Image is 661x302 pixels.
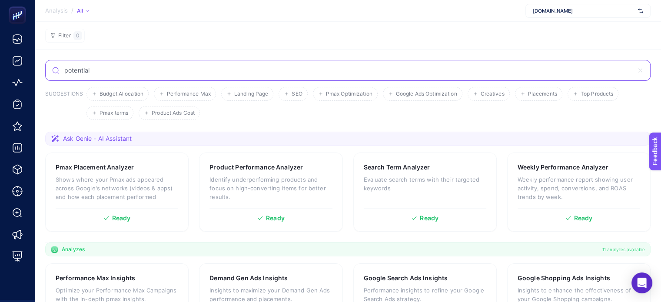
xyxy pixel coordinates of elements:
span: 0 [76,32,80,39]
h3: SUGGESTIONS [45,90,83,120]
div: All [77,7,89,14]
p: Evaluate search terms with their targeted keywords [364,175,486,192]
h3: Google Shopping Ads Insights [518,274,610,282]
input: Search [63,67,633,74]
p: Shows where your Pmax ads appeared across Google's networks (videos & apps) and how each placemen... [56,175,178,201]
h3: Weekly Performance Analyzer [518,163,608,172]
span: Budget Allocation [100,91,143,97]
a: Pmax Placement AnalyzerShows where your Pmax ads appeared across Google's networks (videos & apps... [45,153,189,232]
img: svg%3e [638,7,643,15]
span: Placements [528,91,557,97]
h3: Google Search Ads Insights [364,274,448,282]
span: Google Ads Optimization [396,91,457,97]
a: Product Performance AnalyzerIdentify underperforming products and focus on high-converting items ... [199,153,342,232]
span: Ready [266,215,285,221]
span: Landing Page [234,91,268,97]
span: Analyzes [62,246,85,253]
span: Pmax terms [100,110,128,116]
span: Ready [574,215,593,221]
h3: Demand Gen Ads Insights [209,274,288,282]
span: Feedback [5,3,33,10]
span: 11 analyzes available [602,246,645,253]
a: Weekly Performance AnalyzerWeekly performance report showing user activity, spend, conversions, a... [507,153,651,232]
span: Filter [58,33,71,39]
button: Filter0 [45,29,85,43]
a: Search Term AnalyzerEvaluate search terms with their targeted keywordsReady [353,153,497,232]
h3: Pmax Placement Analyzer [56,163,134,172]
span: Pmax Optimization [326,91,372,97]
span: Analysis [45,7,68,14]
span: Creatives [481,91,505,97]
span: / [71,7,73,14]
span: Ready [420,215,438,221]
span: Ask Genie - AI Assistant [63,134,132,143]
span: Top Products [581,91,613,97]
p: Identify underperforming products and focus on high-converting items for better results. [209,175,332,201]
span: Ready [112,215,131,221]
span: Performance Max [167,91,211,97]
span: [DOMAIN_NAME] [533,7,634,14]
div: Open Intercom Messenger [631,272,652,293]
span: Product Ads Cost [152,110,195,116]
h3: Performance Max Insights [56,274,135,282]
p: Weekly performance report showing user activity, spend, conversions, and ROAS trends by week. [518,175,640,201]
h3: Product Performance Analyzer [209,163,303,172]
h3: Search Term Analyzer [364,163,430,172]
span: SEO [292,91,302,97]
